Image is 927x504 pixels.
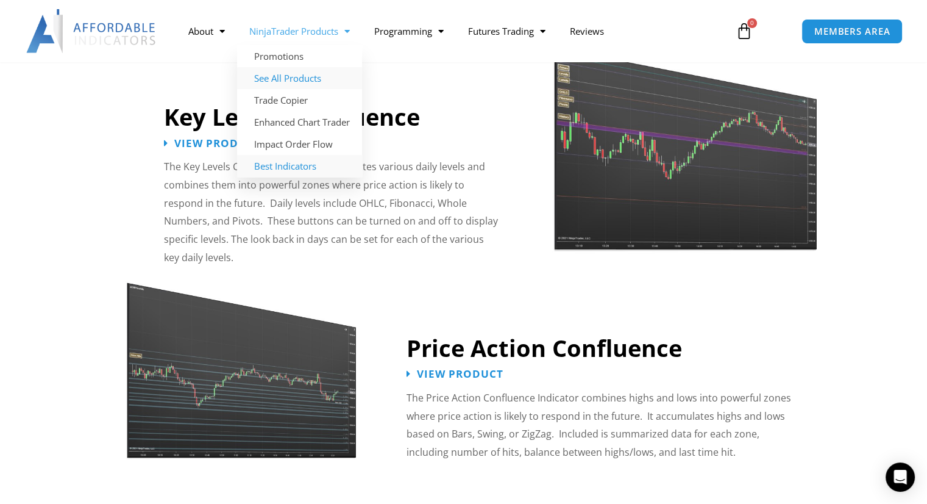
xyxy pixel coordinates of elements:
[176,17,723,45] nav: Menu
[717,13,771,49] a: 0
[407,389,793,462] p: The Price Action Confluence Indicator combines highs and lows into powerful zones where price act...
[417,369,503,379] span: View Product
[126,266,358,466] img: Price Action Confluence | Affordable Indicators – NinjaTrader
[558,17,616,45] a: Reviews
[886,463,915,492] div: Open Intercom Messenger
[237,45,362,177] ul: NinjaTrader Products
[164,138,261,148] a: View Product
[237,17,362,45] a: NinjaTrader Products
[26,9,157,53] img: LogoAI | Affordable Indicators – NinjaTrader
[174,138,261,148] span: View Product
[456,17,558,45] a: Futures Trading
[362,17,456,45] a: Programming
[237,133,362,155] a: Impact Order Flow
[814,27,890,36] span: MEMBERS AREA
[176,17,237,45] a: About
[552,26,818,254] img: Key Levels | Affordable Indicators – NinjaTrader
[801,19,903,44] a: MEMBERS AREA
[237,111,362,133] a: Enhanced Chart Trader
[407,332,682,364] a: Price Action Confluence
[237,155,362,177] a: Best Indicators
[164,158,500,267] p: The Key Levels Confluence Indicator calculates various daily levels and combines them into powerf...
[237,67,362,89] a: See All Products
[747,18,757,28] span: 0
[407,369,503,379] a: View Product
[237,89,362,111] a: Trade Copier
[164,101,420,132] a: Key Levels Confluence
[237,45,362,67] a: Promotions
